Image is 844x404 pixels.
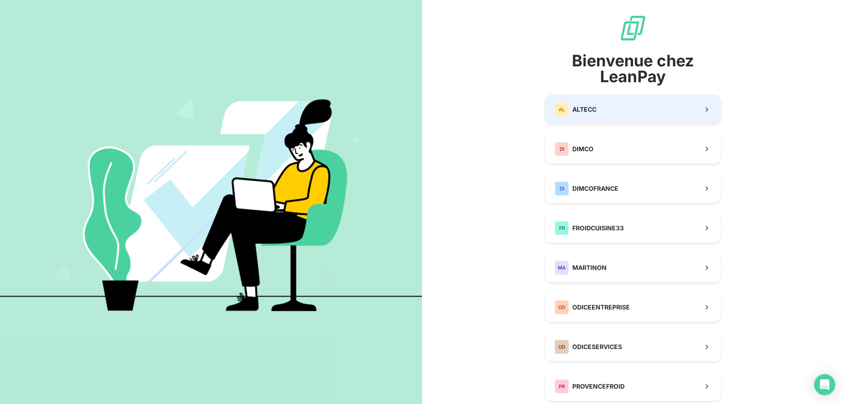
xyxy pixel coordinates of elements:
span: FROIDCUISINE33 [572,224,624,233]
div: OD [555,300,569,314]
button: FRFROIDCUISINE33 [545,214,721,243]
div: MA [555,261,569,275]
button: ODODICEENTREPRISE [545,293,721,322]
span: PROVENCEFROID [572,382,625,391]
div: DI [555,142,569,156]
span: ODICEENTREPRISE [572,303,630,312]
div: FR [555,221,569,235]
button: DIDIMCO [545,135,721,164]
span: DIMCO [572,145,593,153]
button: PRPROVENCEFROID [545,372,721,401]
div: AL [555,102,569,116]
div: OD [555,340,569,354]
span: ODICESERVICES [572,342,622,351]
div: PR [555,379,569,393]
div: DI [555,182,569,196]
span: ALTECC [572,105,597,114]
button: ALALTECC [545,95,721,124]
span: Bienvenue chez LeanPay [545,53,721,84]
span: MARTINON [572,263,607,272]
img: logo sigle [619,14,647,42]
span: DIMCOFRANCE [572,184,618,193]
div: Open Intercom Messenger [814,374,835,395]
button: DIDIMCOFRANCE [545,174,721,203]
button: ODODICESERVICES [545,332,721,361]
button: MAMARTINON [545,253,721,282]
